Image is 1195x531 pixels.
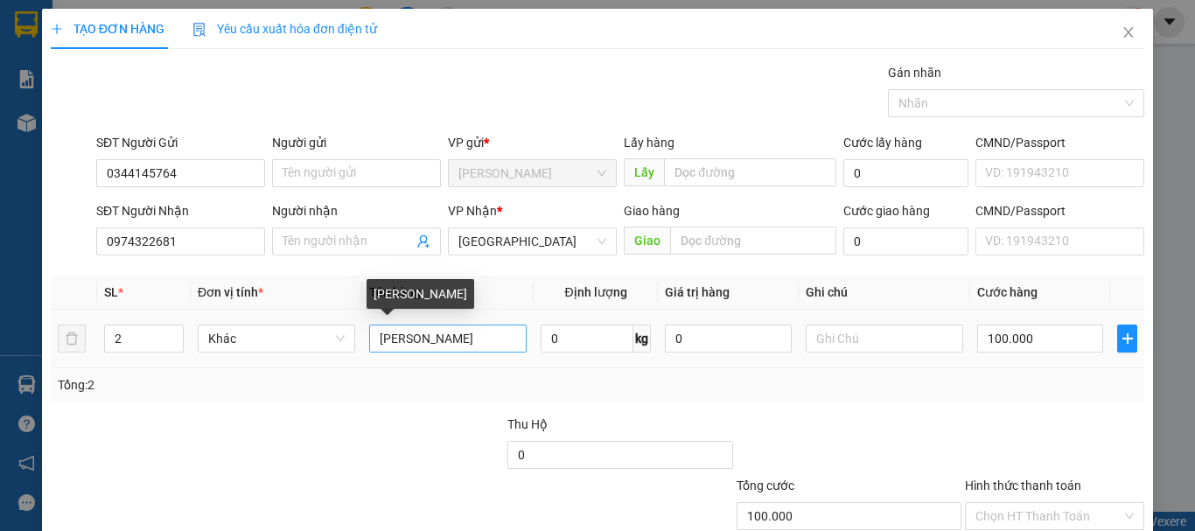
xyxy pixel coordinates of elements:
div: [PERSON_NAME] [15,15,155,54]
span: Tổng cước [737,479,794,493]
span: close [1122,25,1136,39]
span: kg [633,325,651,353]
input: 0 [665,325,791,353]
input: VD: Bàn, Ghế [369,325,527,353]
span: Giao [624,227,670,255]
div: Cô Thế-hiền [167,54,345,75]
div: [PERSON_NAME] [367,279,474,309]
span: Thu Hộ [507,417,548,431]
div: SĐT Người Nhận [96,201,265,220]
span: cxmh [192,100,257,130]
input: Dọc đường [670,227,836,255]
span: Yêu cầu xuất hóa đơn điện tử [192,22,377,36]
div: CMND/Passport [975,133,1144,152]
input: Cước giao hàng [843,227,968,255]
input: Dọc đường [664,158,836,186]
div: hs m [15,54,155,75]
label: Hình thức thanh toán [965,479,1081,493]
span: Nhận: [167,15,209,33]
span: TẠO ĐƠN HÀNG [51,22,164,36]
label: Gán nhãn [888,66,941,80]
div: CMND/Passport [975,201,1144,220]
span: SL [104,285,118,299]
div: [GEOGRAPHIC_DATA] [167,15,345,54]
span: user-add [416,234,430,248]
span: Giao hàng [624,204,680,218]
span: Cước hàng [977,285,1038,299]
span: Khác [208,325,345,352]
span: Gửi: [15,15,42,33]
span: Phan Thiết [458,160,606,186]
div: SĐT Người Gửi [96,133,265,152]
span: plus [51,23,63,35]
span: Định lượng [564,285,626,299]
input: Cước lấy hàng [843,159,968,187]
label: Cước lấy hàng [843,136,922,150]
div: 0907886156 [167,75,345,100]
span: DĐ: [167,109,192,128]
span: plus [1118,332,1136,346]
button: plus [1117,325,1137,353]
input: Ghi Chú [806,325,963,353]
span: VP Nhận [448,204,497,218]
th: Ghi chú [799,276,970,310]
img: icon [192,23,206,37]
div: Người nhận [272,201,441,220]
span: Lấy [624,158,664,186]
label: Cước giao hàng [843,204,930,218]
div: Người gửi [272,133,441,152]
span: Giá trị hàng [665,285,730,299]
button: delete [58,325,86,353]
div: Tổng: 2 [58,375,463,395]
button: Close [1104,9,1153,58]
span: Đơn vị tính [198,285,263,299]
span: Đà Lạt [458,228,606,255]
div: VP gửi [448,133,617,152]
span: Lấy hàng [624,136,674,150]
